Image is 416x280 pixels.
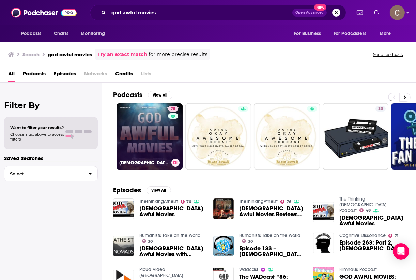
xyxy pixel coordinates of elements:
[313,233,334,253] img: Episode 263: Part 2, God Awful Movies
[141,68,151,82] span: Lists
[54,68,76,82] a: Episodes
[139,233,201,238] a: Humanists Take on the World
[4,172,83,176] span: Select
[371,7,382,18] a: Show notifications dropdown
[339,196,387,213] a: The Thinking Atheist Podcast
[49,27,73,40] a: Charts
[168,106,178,112] a: 75
[313,202,334,223] img: God Awful Movies
[213,236,234,256] img: Episode 133 – God Awful Movies with Eli Bosnick
[239,233,301,238] a: Humanists Take on the World
[139,198,178,204] a: TheThinkingAtheist
[11,6,77,19] img: Podchaser - Follow, Share and Rate Podcasts
[21,29,41,39] span: Podcasts
[22,51,40,58] h3: Search
[289,27,329,40] button: open menu
[354,7,366,18] a: Show notifications dropdown
[390,5,405,20] span: Logged in as clay.bolton
[115,68,133,82] a: Credits
[287,200,291,203] span: 76
[54,29,68,39] span: Charts
[339,240,405,251] span: Episode 263: Part 2, [DEMOGRAPHIC_DATA] Awful Movies
[10,125,64,130] span: Want to filter your results?
[90,5,346,20] div: Search podcasts, credits, & more...
[359,208,371,212] a: 48
[81,29,105,39] span: Monitoring
[113,236,134,256] img: God Awful Movies with Eli Bosnick
[109,7,292,18] input: Search podcasts, credits, & more...
[339,267,377,272] a: Filmhaus Podcast
[84,68,107,82] span: Networks
[280,200,291,204] a: 76
[380,29,391,39] span: More
[139,246,205,257] span: [DEMOGRAPHIC_DATA] Awful Movies with [PERSON_NAME]
[375,27,400,40] button: open menu
[390,5,405,20] img: User Profile
[334,29,366,39] span: For Podcasters
[97,50,147,58] a: Try an exact match
[239,206,305,217] a: God Awful Movies Reviews "The Second Coming"
[242,239,253,243] a: 30
[147,186,171,194] button: View All
[149,50,207,58] span: for more precise results
[395,234,398,237] span: 71
[390,5,405,20] button: Show profile menu
[16,27,50,40] button: open menu
[113,91,142,99] h2: Podcasts
[48,51,92,58] h3: god awful movies
[339,233,386,238] a: Cognitive Dissonance
[4,155,98,161] p: Saved Searches
[139,267,183,278] a: Ploud Video Japan
[8,68,15,82] a: All
[148,91,172,99] button: View All
[239,267,258,272] a: Wadcast
[4,100,98,110] h2: Filter By
[239,246,305,257] a: Episode 133 – God Awful Movies with Eli Bosnick
[339,215,405,226] span: [DEMOGRAPHIC_DATA] Awful Movies
[295,11,324,14] span: Open Advanced
[371,51,405,57] button: Send feedback
[329,27,376,40] button: open menu
[139,206,205,217] span: [DEMOGRAPHIC_DATA] Awful Movies
[239,246,305,257] span: Episode 133 – [DEMOGRAPHIC_DATA] Awful Movies with [PERSON_NAME]
[10,132,64,142] span: Choose a tab above to access filters.
[314,4,326,11] span: New
[378,106,383,113] span: 30
[117,103,183,170] a: 75[DEMOGRAPHIC_DATA] Awful Movies
[113,198,134,219] img: God Awful Movies
[239,198,278,204] a: TheThinkingAtheist
[339,240,405,251] a: Episode 263: Part 2, God Awful Movies
[213,198,234,219] img: God Awful Movies Reviews "The Second Coming"
[248,240,253,243] span: 30
[393,243,409,260] div: Open Intercom Messenger
[4,166,98,181] button: Select
[139,206,205,217] a: God Awful Movies
[366,209,371,212] span: 48
[292,9,327,17] button: Open AdvancedNew
[375,106,386,112] a: 30
[239,206,305,217] span: [DEMOGRAPHIC_DATA] Awful Movies Reviews "The Second Coming"
[294,29,321,39] span: For Business
[148,240,153,243] span: 30
[76,27,114,40] button: open menu
[119,160,169,166] h3: [DEMOGRAPHIC_DATA] Awful Movies
[388,234,398,238] a: 71
[171,106,175,113] span: 75
[181,200,191,204] a: 76
[142,239,153,243] a: 30
[113,186,171,194] a: EpisodesView All
[113,91,172,99] a: PodcastsView All
[23,68,46,82] a: Podcasts
[323,103,389,170] a: 30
